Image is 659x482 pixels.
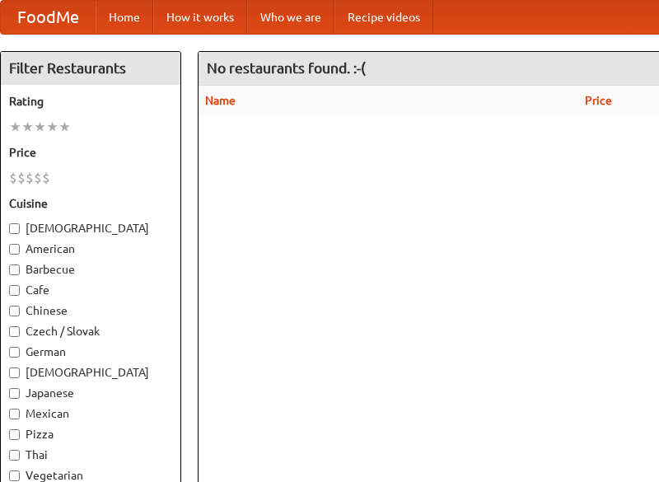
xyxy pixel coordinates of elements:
li: ★ [34,118,46,136]
label: Cafe [9,282,172,298]
input: Vegetarian [9,470,20,481]
label: [DEMOGRAPHIC_DATA] [9,364,172,381]
h5: Rating [9,93,172,110]
h5: Price [9,144,172,161]
input: [DEMOGRAPHIC_DATA] [9,223,20,234]
label: Pizza [9,426,172,442]
li: $ [42,169,50,187]
input: German [9,347,20,358]
li: $ [17,169,26,187]
a: Price [585,94,612,107]
label: Thai [9,447,172,463]
h5: Cuisine [9,195,172,212]
a: Recipe videos [334,1,433,34]
li: ★ [58,118,71,136]
label: American [9,241,172,257]
a: Who we are [247,1,334,34]
input: Pizza [9,429,20,440]
li: ★ [46,118,58,136]
label: Japanese [9,385,172,401]
li: $ [26,169,34,187]
h4: Filter Restaurants [1,52,180,85]
input: Japanese [9,388,20,399]
ng-pluralize: No restaurants found. :-( [207,60,366,76]
input: Barbecue [9,264,20,275]
input: Cafe [9,285,20,296]
li: ★ [21,118,34,136]
li: $ [9,169,17,187]
label: Mexican [9,405,172,422]
input: [DEMOGRAPHIC_DATA] [9,367,20,378]
label: Chinese [9,302,172,319]
label: Czech / Slovak [9,323,172,339]
label: German [9,344,172,360]
li: $ [34,169,42,187]
a: How it works [153,1,247,34]
input: Czech / Slovak [9,326,20,337]
label: [DEMOGRAPHIC_DATA] [9,220,172,236]
li: ★ [9,118,21,136]
label: Barbecue [9,261,172,278]
a: Name [205,94,236,107]
a: Home [96,1,153,34]
input: Chinese [9,306,20,316]
input: American [9,244,20,255]
input: Thai [9,450,20,461]
input: Mexican [9,409,20,419]
a: FoodMe [1,1,96,34]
